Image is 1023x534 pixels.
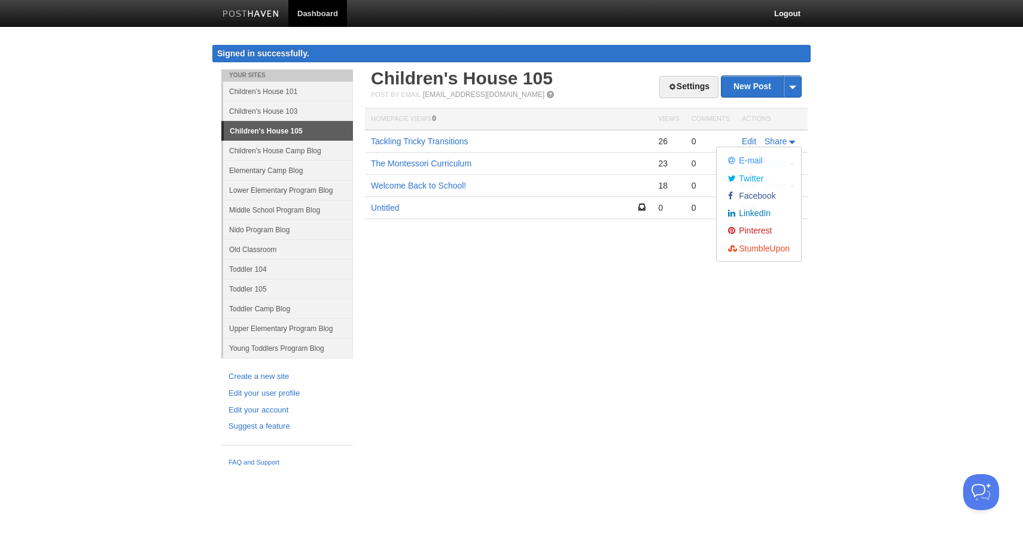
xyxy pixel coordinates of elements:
[720,239,798,256] a: StumbleUpon
[736,208,771,218] span: LinkedIn
[686,108,736,131] th: Comments
[223,10,279,19] img: Posthaven-bar
[423,90,544,99] a: [EMAIL_ADDRESS][DOMAIN_NAME]
[229,457,346,468] a: FAQ and Support
[223,299,353,318] a: Toddler Camp Blog
[365,108,652,131] th: Homepage Views
[223,279,353,299] a: Toddler 105
[720,222,798,239] a: Pinterest
[223,220,353,239] a: Nido Program Blog
[736,191,776,201] span: Facebook
[720,187,798,204] a: Facebook
[736,244,790,253] span: StumbleUpon
[736,108,808,131] th: Actions
[658,158,679,169] div: 23
[765,136,787,146] span: Share
[223,259,353,279] a: Toddler 104
[221,69,353,81] li: Your Sites
[736,156,763,165] span: E-mail
[658,180,679,191] div: 18
[229,387,346,400] a: Edit your user profile
[229,371,346,383] a: Create a new site
[223,180,353,200] a: Lower Elementary Program Blog
[721,76,801,97] a: New Post
[432,114,436,123] span: 0
[223,318,353,338] a: Upper Elementary Program Blog
[371,203,399,213] a: Untitled
[692,202,730,213] div: 0
[652,108,685,131] th: Views
[224,122,353,141] a: Children's House 105
[692,180,730,191] div: 0
[371,136,468,146] a: Tackling Tricky Transitions
[736,226,772,235] span: Pinterest
[212,45,811,62] div: Signed in successfully.
[692,136,730,147] div: 0
[963,474,999,510] iframe: Help Scout Beacon - Open
[658,136,679,147] div: 26
[223,141,353,160] a: Children's House Camp Blog
[720,204,798,222] a: LinkedIn
[736,174,763,183] span: Twitter
[371,181,466,190] a: Welcome Back to School!
[223,101,353,121] a: Children's House 103
[742,136,756,146] a: Edit
[658,202,679,213] div: 0
[659,76,718,98] a: Settings
[692,158,730,169] div: 0
[720,151,798,169] a: E-mail
[371,68,553,88] a: Children's House 105
[229,420,346,433] a: Suggest a feature
[223,200,353,220] a: Middle School Program Blog
[720,169,798,186] a: Twitter
[371,159,471,168] a: The Montessori Curriculum
[229,404,346,417] a: Edit your account
[223,160,353,180] a: Elementary Camp Blog
[223,338,353,358] a: Young Toddlers Program Blog
[223,81,353,101] a: Children's House 101
[223,239,353,259] a: Old Classroom
[371,91,421,98] span: Post by Email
